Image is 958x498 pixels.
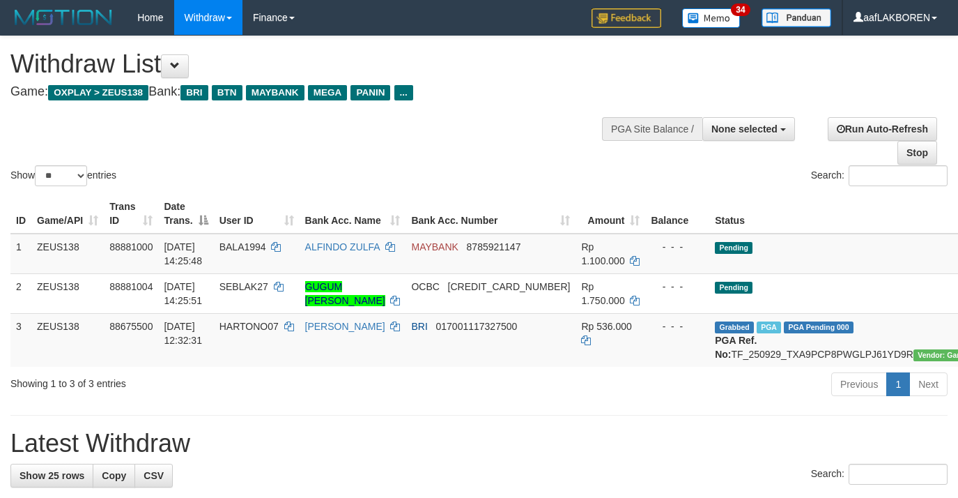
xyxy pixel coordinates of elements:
[350,85,390,100] span: PANIN
[10,85,625,99] h4: Game: Bank:
[405,194,575,234] th: Bank Acc. Number: activate to sort column ascending
[762,8,831,27] img: panduan.png
[180,85,208,100] span: BRI
[10,194,31,234] th: ID
[10,313,31,367] td: 3
[219,241,266,252] span: BALA1994
[828,117,937,141] a: Run Auto-Refresh
[702,117,795,141] button: None selected
[784,322,853,333] span: PGA Pending
[811,165,948,186] label: Search:
[811,464,948,485] label: Search:
[164,281,202,306] span: [DATE] 14:25:51
[575,194,645,234] th: Amount: activate to sort column ascending
[20,470,84,481] span: Show 25 rows
[10,50,625,78] h1: Withdraw List
[411,321,427,332] span: BRI
[10,234,31,274] td: 1
[10,464,93,488] a: Show 25 rows
[715,322,754,333] span: Grabbed
[581,281,624,306] span: Rp 1.750.000
[164,321,202,346] span: [DATE] 12:32:31
[93,464,135,488] a: Copy
[651,240,704,254] div: - - -
[35,165,87,186] select: Showentries
[219,281,268,292] span: SEBLAK27
[31,234,104,274] td: ZEUS138
[651,280,704,294] div: - - -
[757,322,781,333] span: Marked by aaftrukkakada
[467,241,521,252] span: Copy 8785921147 to clipboard
[31,273,104,313] td: ZEUS138
[897,141,937,165] a: Stop
[715,242,752,254] span: Pending
[651,319,704,333] div: - - -
[10,430,948,458] h1: Latest Withdraw
[411,241,458,252] span: MAYBANK
[849,165,948,186] input: Search:
[411,281,439,292] span: OCBC
[731,3,750,16] span: 34
[831,372,887,396] a: Previous
[246,85,304,100] span: MAYBANK
[10,371,389,391] div: Showing 1 to 3 of 3 entries
[104,194,158,234] th: Trans ID: activate to sort column ascending
[109,241,153,252] span: 88881000
[158,194,213,234] th: Date Trans.: activate to sort column descending
[886,372,910,396] a: 1
[109,321,153,332] span: 88675500
[134,464,173,488] a: CSV
[31,313,104,367] td: ZEUS138
[219,321,279,332] span: HARTONO07
[394,85,413,100] span: ...
[308,85,348,100] span: MEGA
[31,194,104,234] th: Game/API: activate to sort column ascending
[849,464,948,485] input: Search:
[581,321,631,332] span: Rp 536.000
[10,273,31,313] td: 2
[305,321,385,332] a: [PERSON_NAME]
[435,321,517,332] span: Copy 017001117327500 to clipboard
[10,7,116,28] img: MOTION_logo.png
[144,470,164,481] span: CSV
[164,241,202,266] span: [DATE] 14:25:48
[715,282,752,294] span: Pending
[592,8,661,28] img: Feedback.jpg
[448,281,571,292] span: Copy 693817527163 to clipboard
[102,470,126,481] span: Copy
[305,241,380,252] a: ALFINDO ZULFA
[10,165,116,186] label: Show entries
[305,281,385,306] a: GUGUM [PERSON_NAME]
[715,335,757,360] b: PGA Ref. No:
[682,8,741,28] img: Button%20Memo.svg
[109,281,153,292] span: 88881004
[300,194,406,234] th: Bank Acc. Name: activate to sort column ascending
[711,123,778,135] span: None selected
[602,117,702,141] div: PGA Site Balance /
[581,241,624,266] span: Rp 1.100.000
[909,372,948,396] a: Next
[645,194,709,234] th: Balance
[48,85,148,100] span: OXPLAY > ZEUS138
[214,194,300,234] th: User ID: activate to sort column ascending
[212,85,242,100] span: BTN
